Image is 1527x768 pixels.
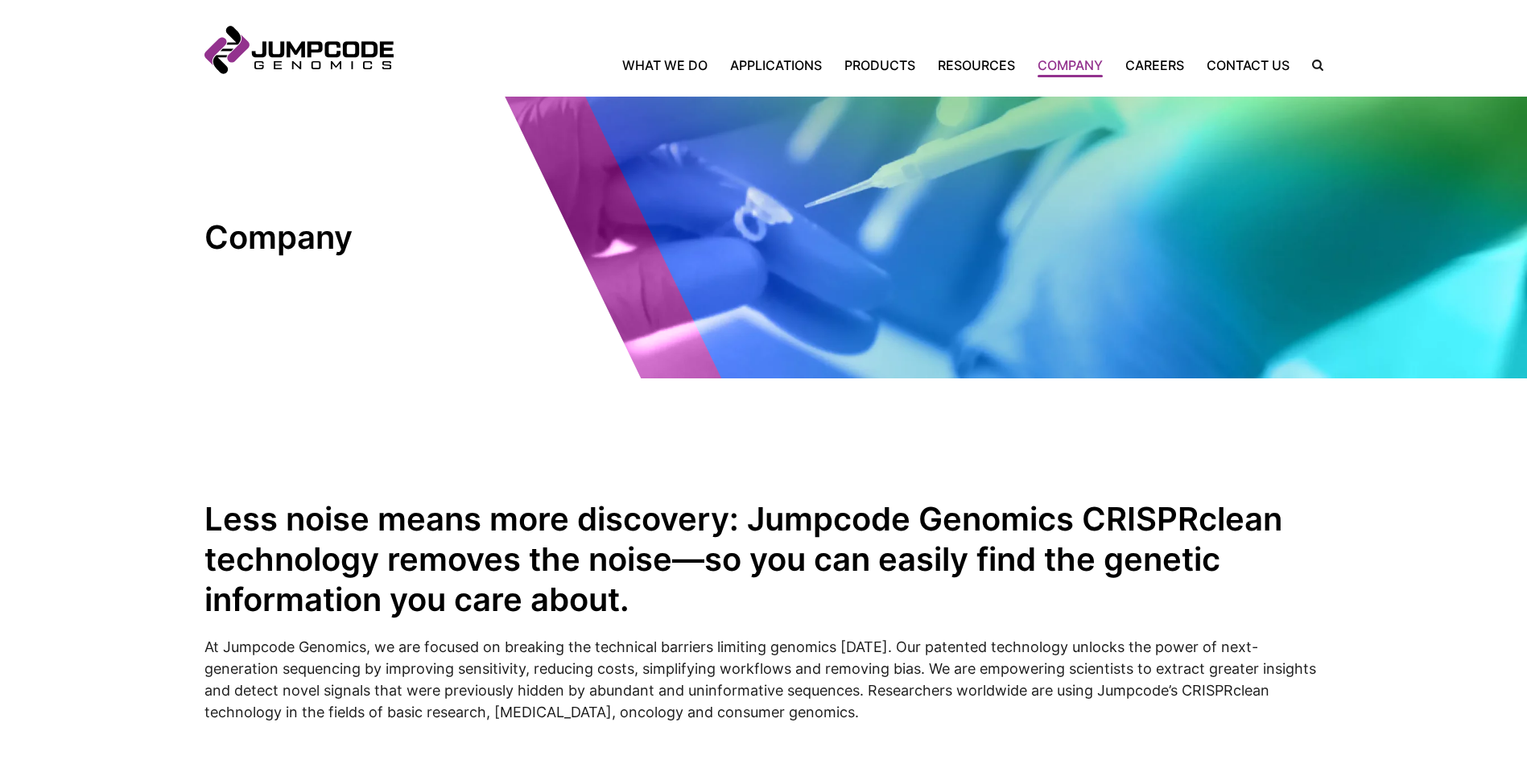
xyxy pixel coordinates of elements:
h1: Company [204,217,494,258]
a: Contact Us [1195,56,1301,75]
p: At Jumpcode Genomics, we are focused on breaking the technical barriers limiting genomics [DATE].... [204,636,1323,723]
nav: Primary Navigation [394,56,1301,75]
label: Search the site. [1301,60,1323,71]
a: Products [833,56,927,75]
a: What We Do [622,56,719,75]
a: Resources [927,56,1026,75]
a: Applications [719,56,833,75]
a: Company [1026,56,1114,75]
strong: Less noise means more discovery: Jumpcode Genomics CRISPRclean technology removes the noise—so yo... [204,499,1282,619]
a: Careers [1114,56,1195,75]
